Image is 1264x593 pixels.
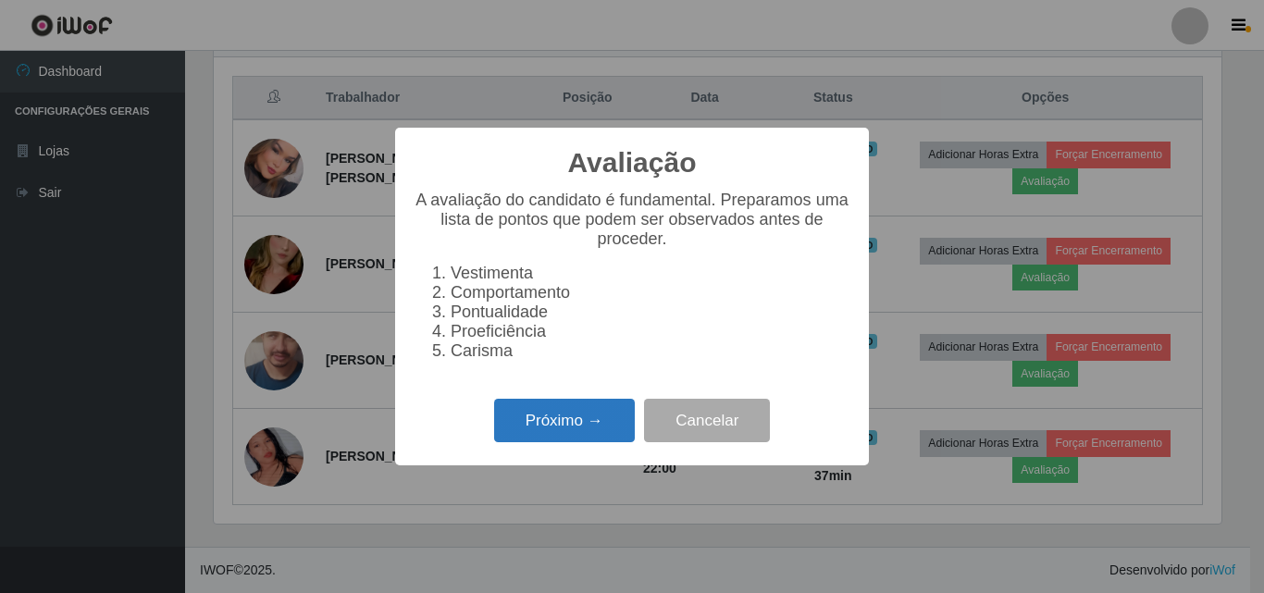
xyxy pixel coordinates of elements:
li: Comportamento [451,283,850,303]
button: Próximo → [494,399,635,442]
p: A avaliação do candidato é fundamental. Preparamos uma lista de pontos que podem ser observados a... [414,191,850,249]
h2: Avaliação [568,146,697,179]
li: Carisma [451,341,850,361]
li: Vestimenta [451,264,850,283]
button: Cancelar [644,399,770,442]
li: Proeficiência [451,322,850,341]
li: Pontualidade [451,303,850,322]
